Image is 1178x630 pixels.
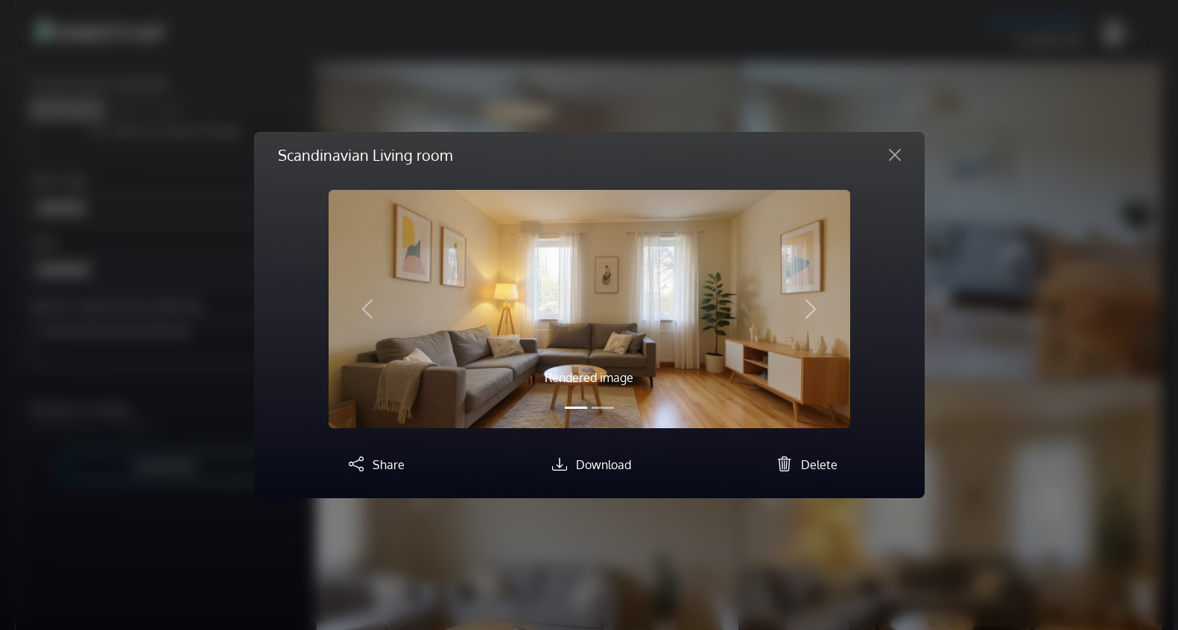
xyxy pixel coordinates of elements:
span: Share [373,457,405,472]
p: Rendered image [407,369,772,386]
img: homestyler-20250906-1-ewpbma.jpg [329,190,850,428]
span: Delete [801,457,837,472]
button: Close [877,143,913,167]
a: Download [546,457,631,472]
button: Slide 2 [592,399,614,416]
a: Share [343,457,405,472]
button: Delete [771,452,837,474]
span: Download [576,457,631,472]
h5: Scandinavian Living room [278,144,452,166]
button: Slide 1 [565,399,587,416]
